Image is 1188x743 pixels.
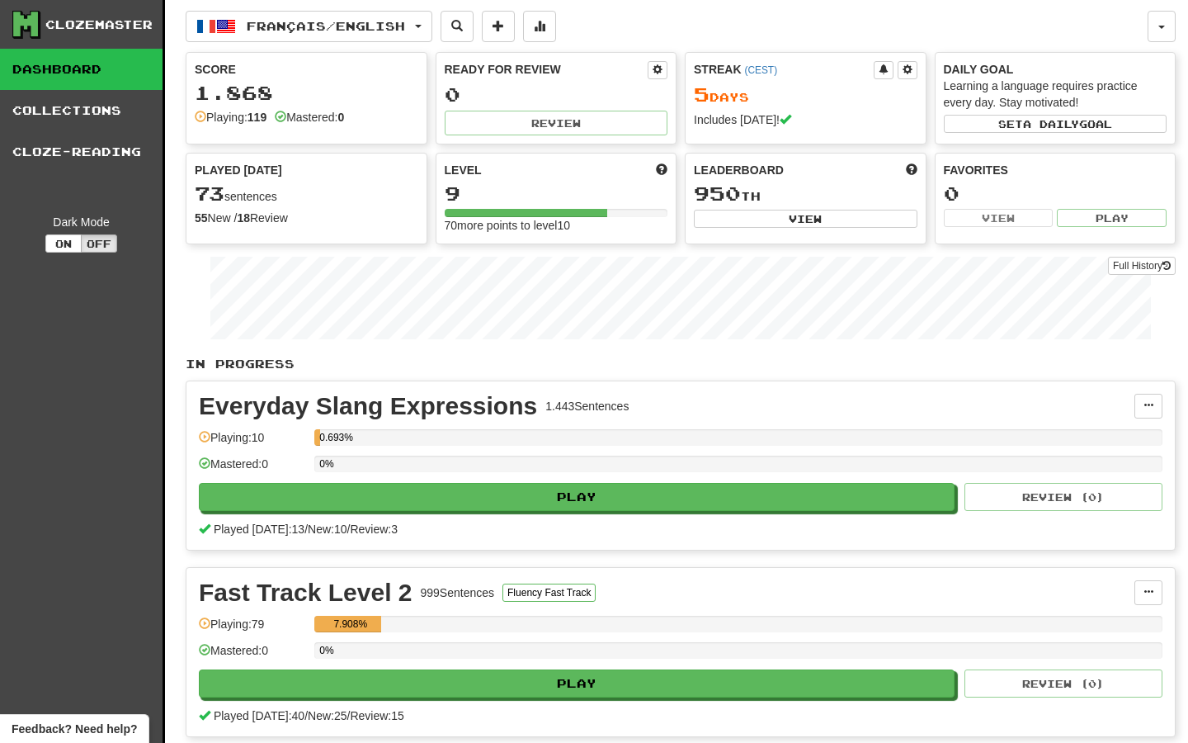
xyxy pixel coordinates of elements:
[482,11,515,42] button: Add sentence to collection
[214,709,304,722] span: Played [DATE]: 40
[694,111,917,128] div: Includes [DATE]!
[319,429,320,446] div: 0.693%
[81,234,117,253] button: Off
[247,111,266,124] strong: 119
[445,217,668,234] div: 70 more points to level 10
[694,162,784,178] span: Leaderboard
[308,709,346,722] span: New: 25
[523,11,556,42] button: More stats
[445,183,668,204] div: 9
[944,61,1167,78] div: Daily Goal
[964,670,1162,698] button: Review (0)
[45,234,82,253] button: On
[906,162,917,178] span: This week in points, UTC
[304,523,308,536] span: /
[944,78,1167,111] div: Learning a language requires practice every day. Stay motivated!
[656,162,667,178] span: Score more points to level up
[199,580,412,605] div: Fast Track Level 2
[1057,209,1167,227] button: Play
[247,19,405,33] span: Français / English
[199,429,306,457] div: Playing: 10
[350,523,398,536] span: Review: 3
[195,109,266,125] div: Playing:
[694,183,917,205] div: th
[694,182,741,205] span: 950
[186,11,432,42] button: Français/English
[45,17,153,33] div: Clozemaster
[199,456,306,483] div: Mastered: 0
[275,109,344,125] div: Mastered:
[12,721,137,737] span: Open feedback widget
[694,83,709,106] span: 5
[445,84,668,105] div: 0
[944,115,1167,133] button: Seta dailygoal
[744,64,777,76] a: (CEST)
[199,670,955,698] button: Play
[694,61,874,78] div: Streak
[237,211,250,225] strong: 18
[308,523,346,536] span: New: 10
[319,616,381,632] div: 7.908%
[199,483,955,511] button: Play
[944,162,1167,178] div: Favorites
[545,398,629,414] div: 1.443 Sentences
[199,394,537,419] div: Everyday Slang Expressions
[195,61,418,78] div: Score
[445,61,648,78] div: Ready for Review
[214,523,304,536] span: Played [DATE]: 13
[195,162,282,178] span: Played [DATE]
[421,584,495,601] div: 999 Sentences
[195,183,418,205] div: sentences
[199,616,306,643] div: Playing: 79
[445,111,668,135] button: Review
[502,584,596,602] button: Fluency Fast Track
[12,214,150,230] div: Dark Mode
[964,483,1162,511] button: Review (0)
[1023,118,1079,130] span: a daily
[347,709,351,722] span: /
[694,84,917,106] div: Day s
[944,209,1054,227] button: View
[441,11,474,42] button: Search sentences
[195,182,224,205] span: 73
[195,211,208,225] strong: 55
[186,356,1176,372] p: In Progress
[199,642,306,670] div: Mastered: 0
[347,523,351,536] span: /
[304,709,308,722] span: /
[1108,257,1176,275] a: Full History
[195,210,418,226] div: New / Review
[337,111,344,124] strong: 0
[195,83,418,103] div: 1.868
[445,162,482,178] span: Level
[694,210,917,228] button: View
[944,183,1167,204] div: 0
[350,709,403,722] span: Review: 15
